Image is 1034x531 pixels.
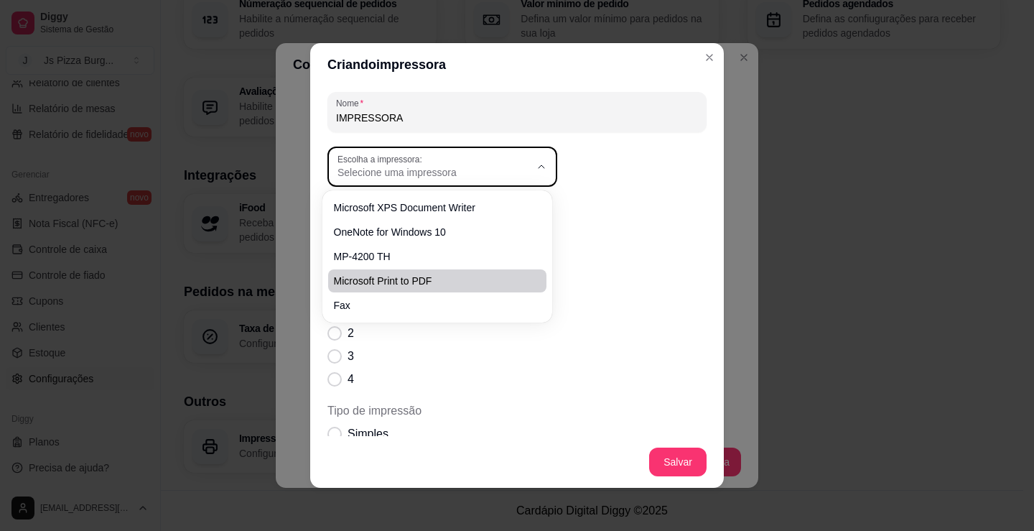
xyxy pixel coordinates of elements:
[348,371,354,388] span: 4
[334,298,526,313] span: Fax
[327,402,707,466] div: Tipo de impressão
[348,348,354,365] span: 3
[327,279,707,388] div: Número de cópias
[327,402,707,420] span: Tipo de impressão
[336,97,368,109] label: Nome
[336,111,698,125] input: Nome
[334,225,526,239] span: OneNote for Windows 10
[310,43,724,86] header: Criando impressora
[334,274,526,288] span: Microsoft Print to PDF
[334,200,526,215] span: Microsoft XPS Document Writer
[337,165,530,180] span: Selecione uma impressora
[334,249,526,264] span: MP-4200 TH
[348,425,388,443] span: Simples
[649,448,707,476] button: Salvar
[698,46,721,69] button: Close
[348,325,354,342] span: 2
[337,153,427,165] label: Escolha a impressora:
